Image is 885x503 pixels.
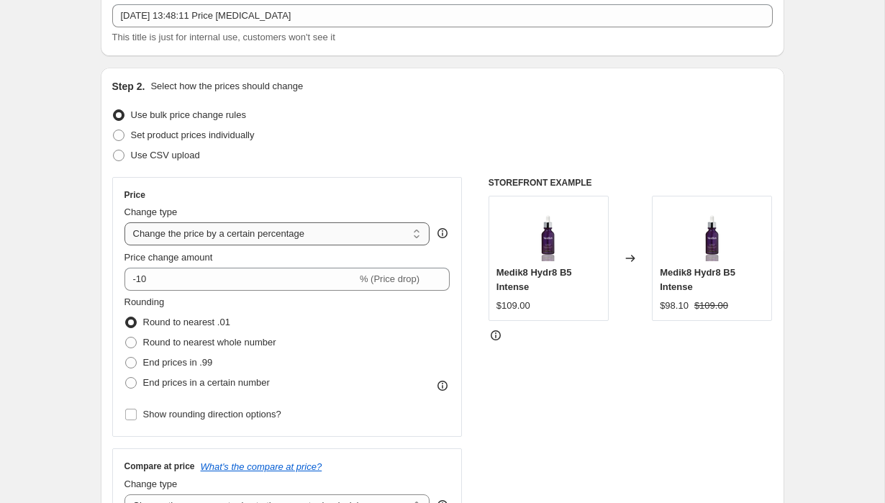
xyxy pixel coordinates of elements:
[660,299,689,313] div: $98.10
[124,252,213,263] span: Price change amount
[131,130,255,140] span: Set product prices individually
[131,150,200,160] span: Use CSV upload
[360,273,419,284] span: % (Price drop)
[112,79,145,94] h2: Step 2.
[435,226,450,240] div: help
[131,109,246,120] span: Use bulk price change rules
[143,409,281,420] span: Show rounding direction options?
[694,299,728,313] strike: $109.00
[150,79,303,94] p: Select how the prices should change
[112,32,335,42] span: This title is just for internal use, customers won't see it
[124,461,195,472] h3: Compare at price
[124,296,165,307] span: Rounding
[124,479,178,489] span: Change type
[201,461,322,472] button: What's the compare at price?
[519,204,577,261] img: f51eb33b799a632c306b4e17811185c0_80x.png
[143,377,270,388] span: End prices in a certain number
[143,337,276,348] span: Round to nearest whole number
[124,189,145,201] h3: Price
[124,207,178,217] span: Change type
[660,267,735,292] span: Medik8 Hydr8 B5 Intense
[143,317,230,327] span: Round to nearest .01
[112,4,773,27] input: 30% off holiday sale
[489,177,773,189] h6: STOREFRONT EXAMPLE
[143,357,213,368] span: End prices in .99
[124,268,357,291] input: -15
[684,204,741,261] img: f51eb33b799a632c306b4e17811185c0_80x.png
[496,267,572,292] span: Medik8 Hydr8 B5 Intense
[496,299,530,313] div: $109.00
